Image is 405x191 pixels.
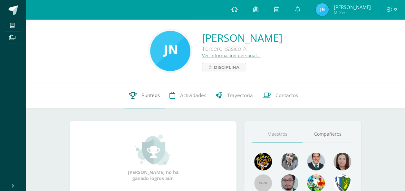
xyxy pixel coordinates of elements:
a: Trayectoria [211,83,258,108]
div: Tercero Básico A [202,45,282,52]
a: Punteos [124,83,165,108]
span: Disciplina [214,63,239,71]
span: Punteos [141,92,160,99]
span: [PERSON_NAME] [333,4,371,10]
a: Ver información personal... [202,52,261,59]
span: Actividades [180,92,206,99]
a: Contactos [258,83,303,108]
span: Contactos [275,92,298,99]
div: [PERSON_NAME] no ha ganado logros aún [121,134,185,181]
a: Disciplina [202,63,246,71]
a: Compañeros [303,126,353,142]
a: Actividades [165,83,211,108]
img: 29fc2a48271e3f3676cb2cb292ff2552.png [254,153,272,170]
img: achievement_small.png [135,134,170,166]
img: 45bd7986b8947ad7e5894cbc9b781108.png [281,153,298,170]
span: Mi Perfil [333,10,371,15]
span: Trayectoria [227,92,253,99]
img: 7d0dd7c4a114cbfa0d056ec45c251c57.png [316,3,329,16]
a: [PERSON_NAME] [202,31,282,45]
img: eec80b72a0218df6e1b0c014193c2b59.png [307,153,325,170]
img: 67c3d6f6ad1c930a517675cdc903f95f.png [333,153,351,170]
img: ca2bd7ca011f4e161da89cebe82fe6b5.png [150,31,190,71]
a: Maestros [252,126,303,142]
